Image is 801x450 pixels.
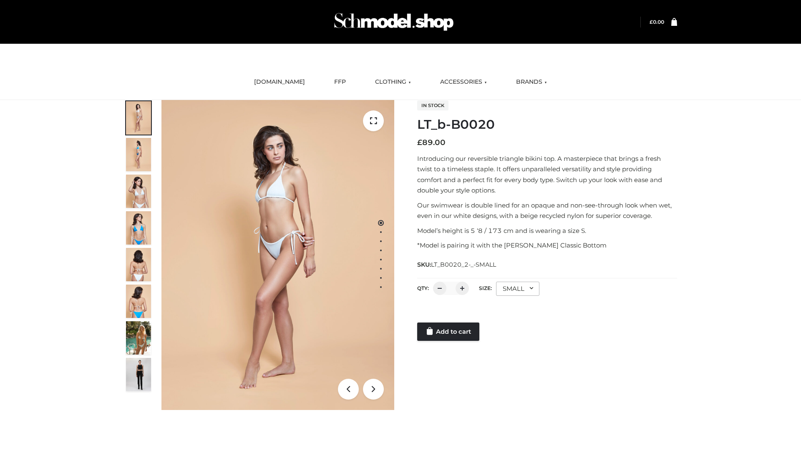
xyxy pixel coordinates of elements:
img: Arieltop_CloudNine_AzureSky2.jpg [126,321,151,355]
a: BRANDS [510,73,553,91]
label: Size: [479,285,492,291]
span: LT_B0020_2-_-SMALL [431,261,496,268]
p: Our swimwear is double lined for an opaque and non-see-through look when wet, even in our white d... [417,200,677,221]
p: Model’s height is 5 ‘8 / 173 cm and is wearing a size S. [417,225,677,236]
a: £0.00 [650,19,664,25]
img: 49df5f96394c49d8b5cbdcda3511328a.HD-1080p-2.5Mbps-49301101_thumbnail.jpg [126,358,151,391]
a: CLOTHING [369,73,417,91]
img: ArielClassicBikiniTop_CloudNine_AzureSky_OW114ECO_1-scaled.jpg [126,101,151,135]
a: [DOMAIN_NAME] [248,73,311,91]
img: ArielClassicBikiniTop_CloudNine_AzureSky_OW114ECO_4-scaled.jpg [126,211,151,245]
span: £ [650,19,653,25]
img: ArielClassicBikiniTop_CloudNine_AzureSky_OW114ECO_1 [161,100,394,410]
a: Add to cart [417,322,479,341]
a: FFP [328,73,352,91]
bdi: 89.00 [417,138,446,147]
div: SMALL [496,282,539,296]
img: ArielClassicBikiniTop_CloudNine_AzureSky_OW114ECO_7-scaled.jpg [126,248,151,281]
span: £ [417,138,422,147]
img: ArielClassicBikiniTop_CloudNine_AzureSky_OW114ECO_2-scaled.jpg [126,138,151,171]
span: In stock [417,100,448,110]
p: Introducing our reversible triangle bikini top. A masterpiece that brings a fresh twist to a time... [417,153,677,196]
h1: LT_b-B0020 [417,117,677,132]
img: ArielClassicBikiniTop_CloudNine_AzureSky_OW114ECO_3-scaled.jpg [126,175,151,208]
img: Schmodel Admin 964 [331,5,456,38]
bdi: 0.00 [650,19,664,25]
label: QTY: [417,285,429,291]
span: SKU: [417,260,497,270]
a: ACCESSORIES [434,73,493,91]
p: *Model is pairing it with the [PERSON_NAME] Classic Bottom [417,240,677,251]
img: ArielClassicBikiniTop_CloudNine_AzureSky_OW114ECO_8-scaled.jpg [126,285,151,318]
